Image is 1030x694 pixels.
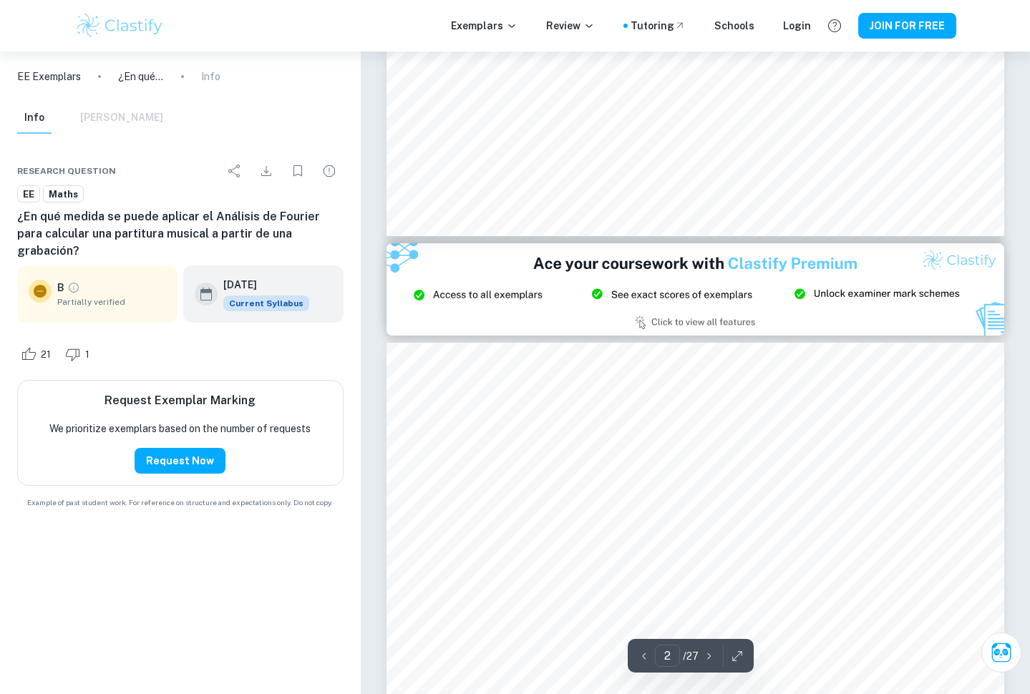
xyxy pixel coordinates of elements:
[631,18,686,34] a: Tutoring
[57,280,64,295] p: B
[783,18,811,34] a: Login
[220,157,249,185] div: Share
[17,208,344,260] h6: ¿En qué medida se puede aplicar el Análisis de Fourier para calcular una partitura musical a part...
[67,281,80,294] a: Grade partially verified
[118,69,164,84] p: ¿En qué medida se puede aplicar el Análisis de Fourier para calcular una partitura musical a part...
[223,295,309,311] span: Current Syllabus
[451,18,518,34] p: Exemplars
[283,157,312,185] div: Bookmark
[105,392,256,409] h6: Request Exemplar Marking
[49,421,311,436] p: We prioritize exemplars based on the number of requests
[33,348,59,362] span: 21
[135,448,225,474] button: Request Now
[43,185,84,203] a: Maths
[315,157,344,185] div: Report issue
[17,165,116,177] span: Research question
[387,243,1004,336] img: Ad
[714,18,754,34] a: Schools
[822,14,847,38] button: Help and Feedback
[17,102,52,134] button: Info
[44,187,83,202] span: Maths
[223,295,309,311] div: This exemplar is based on the current syllabus. Feel free to refer to it for inspiration/ideas wh...
[17,343,59,366] div: Like
[223,277,298,293] h6: [DATE]
[17,69,81,84] a: EE Exemplars
[546,18,595,34] p: Review
[18,187,39,202] span: EE
[858,13,956,39] button: JOIN FOR FREE
[74,11,165,40] img: Clastify logo
[62,343,97,366] div: Dislike
[981,632,1021,673] button: Ask Clai
[252,157,281,185] div: Download
[77,348,97,362] span: 1
[201,69,220,84] p: Info
[57,295,166,308] span: Partially verified
[17,497,344,508] span: Example of past student work. For reference on structure and expectations only. Do not copy.
[683,648,699,664] p: / 27
[17,185,40,203] a: EE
